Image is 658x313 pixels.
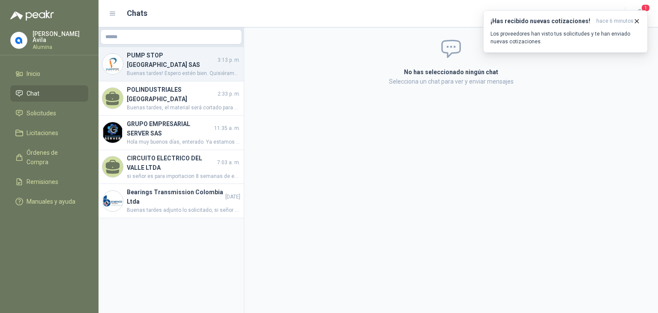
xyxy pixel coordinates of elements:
[127,206,240,214] span: Buenas tardes adjunto lo solicitado, si señor si se asumen fletes Gracias por contar con nosotros.
[27,197,75,206] span: Manuales y ayuda
[11,32,27,48] img: Company Logo
[27,108,56,118] span: Solicitudes
[127,51,216,69] h4: PUMP STOP [GEOGRAPHIC_DATA] SAS
[302,77,601,86] p: Selecciona un chat para ver y enviar mensajes
[225,193,240,201] span: [DATE]
[127,69,240,78] span: Buenas tardes! Espero estén bien. Quisiéramos por favor confirmar el número de etapas y/o el dato...
[27,177,58,187] span: Remisiones
[99,150,244,184] a: CIRCUITO ELECTRICO DEL VALLE LTDA7:03 a. m.si señor es para importacion 8 semanas de entrega
[127,85,216,104] h4: POLINDUSTRIALES [GEOGRAPHIC_DATA]
[127,119,212,138] h4: GRUPO EMPRESARIAL SERVER SAS
[127,187,224,206] h4: Bearings Transmission Colombia Ltda
[102,191,123,211] img: Company Logo
[10,66,88,82] a: Inicio
[127,7,147,19] h1: Chats
[596,18,634,25] span: hace 6 minutos
[127,104,240,112] span: Buenas tardes, el material será cortado para hacer piezas que sostengan los perfiles de aluminio ...
[10,174,88,190] a: Remisiones
[10,105,88,121] a: Solicitudes
[218,90,240,98] span: 2:33 p. m.
[127,138,240,146] span: Hola muy buenos días, enterado. Ya estamos gestionando para hacer la entrega lo mas pronto posibl...
[10,144,88,170] a: Órdenes de Compra
[632,6,648,21] button: 1
[10,10,54,21] img: Logo peakr
[641,4,650,12] span: 1
[302,67,601,77] h2: No has seleccionado ningún chat
[99,116,244,150] a: Company LogoGRUPO EMPRESARIAL SERVER SAS11:35 a. m.Hola muy buenos días, enterado. Ya estamos ges...
[33,31,88,43] p: [PERSON_NAME] Avila
[127,172,240,181] span: si señor es para importacion 8 semanas de entrega
[10,193,88,210] a: Manuales y ayuda
[99,184,244,218] a: Company LogoBearings Transmission Colombia Ltda[DATE]Buenas tardes adjunto lo solicitado, si seño...
[27,69,40,78] span: Inicio
[491,30,640,45] p: Los proveedores han visto tus solicitudes y te han enviado nuevas cotizaciones.
[102,122,123,143] img: Company Logo
[99,81,244,116] a: POLINDUSTRIALES [GEOGRAPHIC_DATA]2:33 p. m.Buenas tardes, el material será cortado para hacer pie...
[33,45,88,50] p: Alumina
[127,153,215,172] h4: CIRCUITO ELECTRICO DEL VALLE LTDA
[483,10,648,53] button: ¡Has recibido nuevas cotizaciones!hace 6 minutos Los proveedores han visto tus solicitudes y te h...
[10,85,88,102] a: Chat
[27,89,39,98] span: Chat
[27,128,58,138] span: Licitaciones
[218,56,240,64] span: 3:13 p. m.
[217,159,240,167] span: 7:03 a. m.
[214,124,240,132] span: 11:35 a. m.
[27,148,80,167] span: Órdenes de Compra
[102,54,123,74] img: Company Logo
[491,18,593,25] h3: ¡Has recibido nuevas cotizaciones!
[10,125,88,141] a: Licitaciones
[99,47,244,81] a: Company LogoPUMP STOP [GEOGRAPHIC_DATA] SAS3:13 p. m.Buenas tardes! Espero estén bien. Quisiéramo...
